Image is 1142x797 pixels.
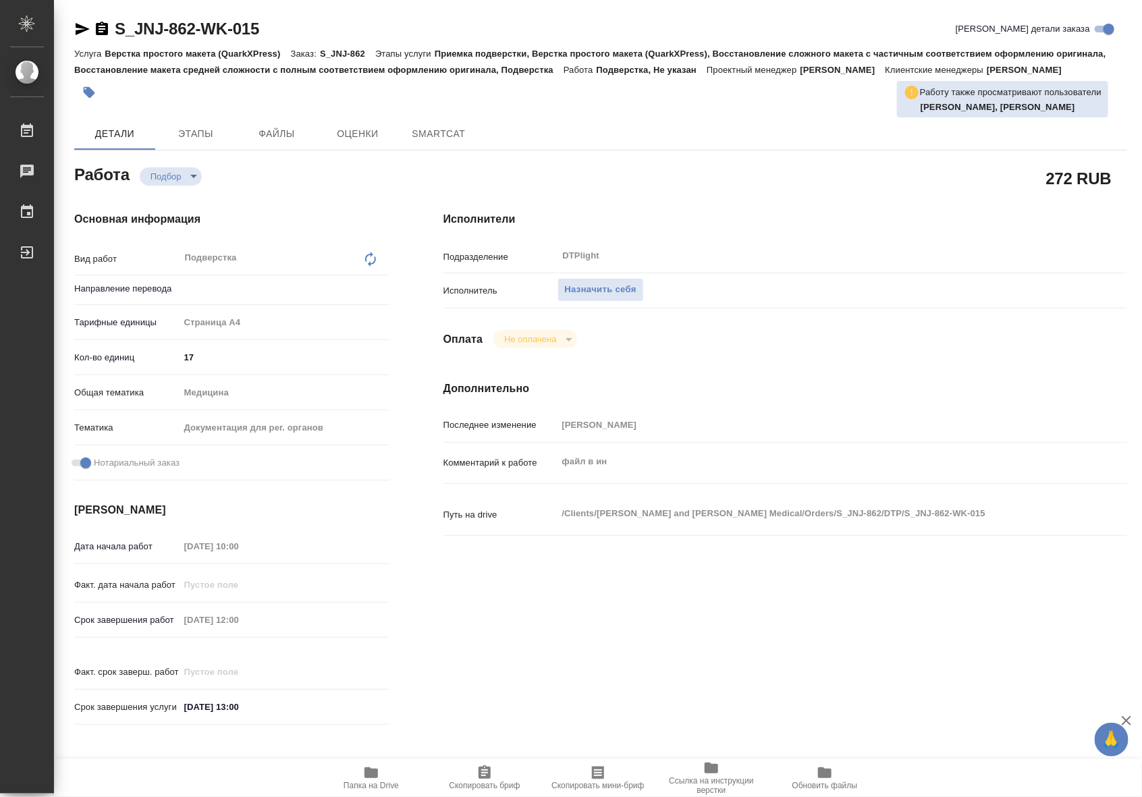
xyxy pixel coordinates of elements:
[74,351,180,364] p: Кол-во единиц
[74,49,1106,75] p: Приемка подверстки, Верстка простого макета (QuarkXPress), Восстановление сложного макета с части...
[244,126,309,142] span: Файлы
[375,49,435,59] p: Этапы услуги
[74,578,180,592] p: Факт. дата начала работ
[180,348,389,367] input: ✎ Введи что-нибудь
[180,575,298,595] input: Пустое поле
[707,65,800,75] p: Проектный менеджер
[94,456,180,470] span: Нотариальный заказ
[558,415,1070,435] input: Пустое поле
[406,126,471,142] span: SmartCat
[74,421,180,435] p: Тематика
[921,101,1102,114] p: Васильева Ольга, Заборова Александра
[920,86,1102,99] p: Работу также просматривают пользователи
[1046,167,1112,190] h2: 272 RUB
[325,126,390,142] span: Оценки
[74,161,130,186] h2: Работа
[74,613,180,627] p: Срок завершения работ
[558,278,644,302] button: Назначить себя
[115,20,259,38] a: S_JNJ-862-WK-015
[1095,723,1129,757] button: 🙏
[558,502,1070,525] textarea: /Clients/[PERSON_NAME] and [PERSON_NAME] Medical/Orders/S_JNJ-862/DTP/S_JNJ-862-WK-015
[541,759,655,797] button: Скопировать мини-бриф
[551,781,644,790] span: Скопировать мини-бриф
[443,456,558,470] p: Комментарий к работе
[663,776,760,795] span: Ссылка на инструкции верстки
[74,540,180,553] p: Дата начала работ
[291,49,320,59] p: Заказ:
[146,171,186,182] button: Подбор
[1100,725,1123,754] span: 🙏
[443,418,558,432] p: Последнее изменение
[74,211,389,227] h4: Основная информация
[320,49,375,59] p: S_JNJ-862
[558,450,1070,473] textarea: файл в ин
[443,250,558,264] p: Подразделение
[792,781,858,790] span: Обновить файлы
[74,49,105,59] p: Услуга
[74,386,180,400] p: Общая тематика
[564,65,597,75] p: Работа
[800,65,886,75] p: [PERSON_NAME]
[74,316,180,329] p: Тарифные единицы
[94,21,110,37] button: Скопировать ссылку
[315,759,428,797] button: Папка на Drive
[180,311,389,334] div: Страница А4
[886,65,987,75] p: Клиентские менеджеры
[443,381,1127,397] h4: Дополнительно
[443,508,558,522] p: Путь на drive
[74,21,90,37] button: Скопировать ссылку для ЯМессенджера
[921,102,1075,112] b: [PERSON_NAME], [PERSON_NAME]
[140,167,202,186] div: Подбор
[180,381,389,404] div: Медицина
[500,333,560,345] button: Не оплачена
[82,126,147,142] span: Детали
[180,662,298,682] input: Пустое поле
[443,331,483,348] h4: Оплата
[180,610,298,630] input: Пустое поле
[74,282,180,296] p: Направление перевода
[565,282,636,298] span: Назначить себя
[74,252,180,266] p: Вид работ
[74,700,180,714] p: Срок завершения услуги
[987,65,1072,75] p: [PERSON_NAME]
[105,49,290,59] p: Верстка простого макета (QuarkXPress)
[768,759,881,797] button: Обновить файлы
[443,284,558,298] p: Исполнитель
[180,537,298,556] input: Пустое поле
[74,665,180,679] p: Факт. срок заверш. работ
[74,502,389,518] h4: [PERSON_NAME]
[180,697,298,717] input: ✎ Введи что-нибудь
[180,416,389,439] div: Документация для рег. органов
[493,330,576,348] div: Подбор
[597,65,707,75] p: Подверстка, Не указан
[956,22,1090,36] span: [PERSON_NAME] детали заказа
[443,211,1127,227] h4: Исполнители
[74,78,104,107] button: Добавить тэг
[428,759,541,797] button: Скопировать бриф
[449,781,520,790] span: Скопировать бриф
[344,781,399,790] span: Папка на Drive
[655,759,768,797] button: Ссылка на инструкции верстки
[163,126,228,142] span: Этапы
